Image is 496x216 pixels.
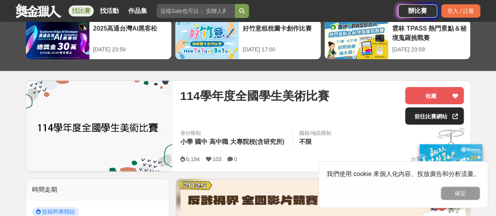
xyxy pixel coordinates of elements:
span: 我們使用 cookie 來個人化內容、投放廣告和分析流量。 [327,171,480,177]
a: 雲林 TPASS 熱門景點＆秘境蒐羅挑戰賽[DATE] 23:59 [324,20,471,60]
div: [DATE] 17:00 [243,45,317,54]
span: 103 [213,156,222,162]
div: 2025高通台灣AI黑客松 [93,24,167,42]
a: 好竹意租稅圖卡創作比賽[DATE] 17:00 [175,20,321,60]
a: 辦比賽 [398,4,437,18]
button: 收藏 [405,87,464,104]
a: 2025高通台灣AI黑客松[DATE] 23:59 [25,20,172,60]
span: 國中 [194,138,207,145]
div: 時間走期 [26,179,169,201]
button: 確定 [441,187,480,200]
img: c171a689-fb2c-43c6-a33c-e56b1f4b2190.jpg [420,144,482,196]
span: 分享至 [411,153,426,165]
span: 114學年度全國學生美術比賽 [180,87,329,105]
div: 國籍/地區限制 [299,129,331,137]
div: 雲林 TPASS 熱門景點＆秘境蒐羅挑戰賽 [392,24,466,42]
input: 這樣Sale也可以： 安聯人壽創意銷售法募集 [156,4,235,18]
a: 前往比賽網站 [405,107,464,125]
div: 登入 / 註冊 [441,4,480,18]
div: [DATE] 23:59 [392,45,466,54]
span: 高中職 [209,138,228,145]
div: 好竹意租稅圖卡創作比賽 [243,24,317,42]
a: 找比賽 [69,5,94,16]
img: 760c60fc-bf85-49b1-bfa1-830764fee2cd.png [180,181,466,216]
div: [DATE] 23:59 [93,45,167,54]
div: 身分限制 [180,129,286,137]
span: 6,194 [186,156,200,162]
span: 0 [234,156,237,162]
span: 大專院校(含研究所) [230,138,284,145]
a: 找活動 [97,5,122,16]
a: 作品集 [125,5,150,16]
img: Cover Image [26,81,173,171]
span: 小學 [180,138,193,145]
span: 不限 [299,138,312,145]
